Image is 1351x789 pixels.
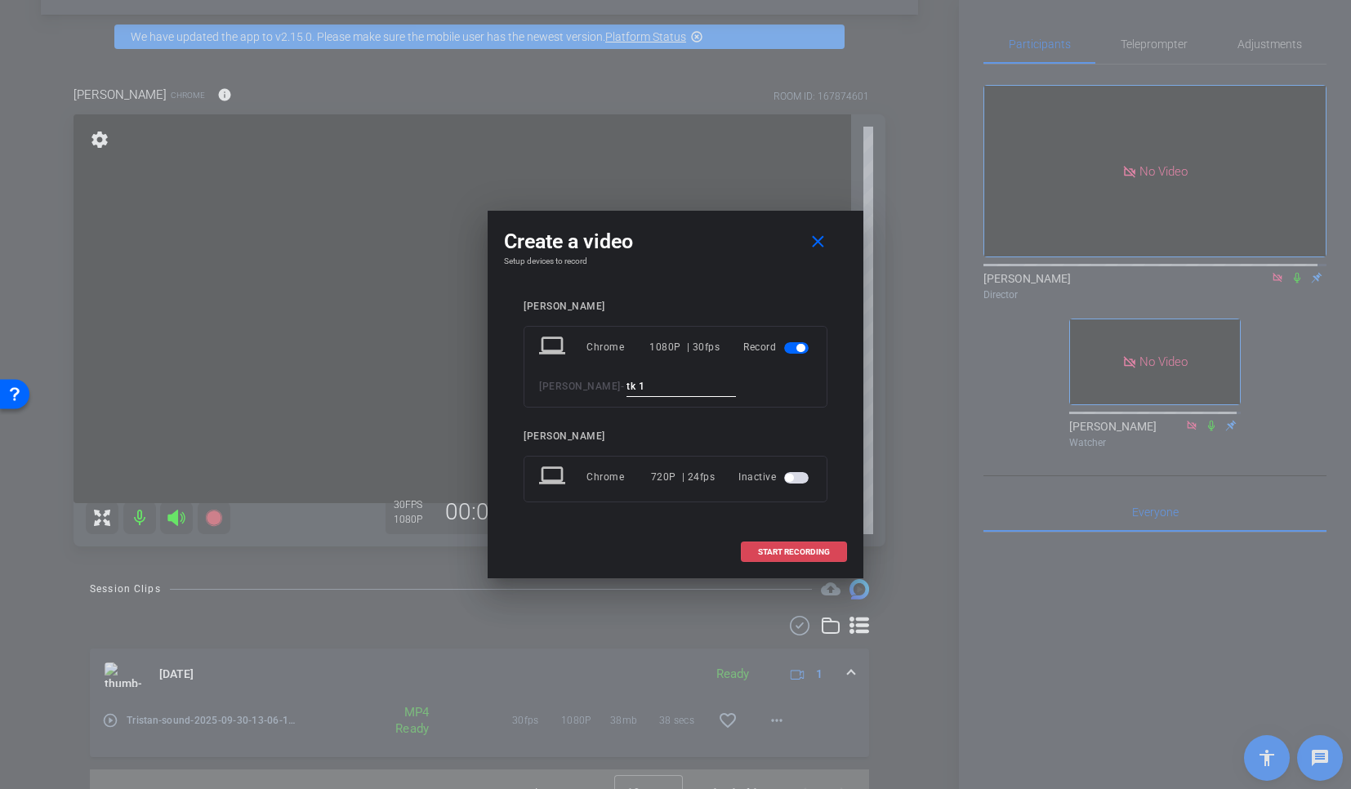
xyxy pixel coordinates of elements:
div: Chrome [586,332,649,362]
span: [PERSON_NAME] [539,381,621,392]
mat-icon: laptop [539,462,568,492]
div: Chrome [586,462,651,492]
div: Record [743,332,812,362]
div: Inactive [738,462,812,492]
mat-icon: close [808,232,828,252]
div: 1080P | 30fps [649,332,720,362]
button: START RECORDING [741,542,847,562]
div: [PERSON_NAME] [524,301,827,313]
span: START RECORDING [758,548,830,556]
div: 720P | 24fps [651,462,716,492]
div: [PERSON_NAME] [524,430,827,443]
mat-icon: laptop [539,332,568,362]
div: Create a video [504,227,847,256]
span: - [621,381,625,392]
h4: Setup devices to record [504,256,847,266]
input: ENTER HERE [626,377,736,397]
